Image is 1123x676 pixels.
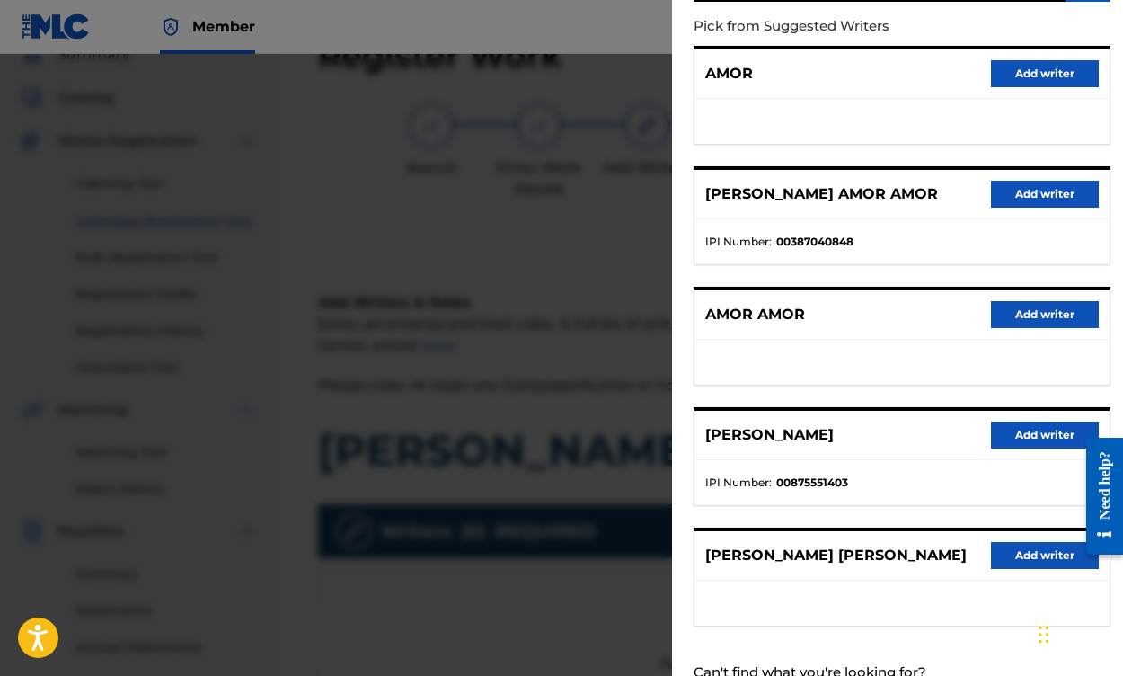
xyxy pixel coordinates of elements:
p: [PERSON_NAME] [705,424,834,446]
strong: 00387040848 [776,234,853,250]
strong: 00875551403 [776,475,848,491]
button: Add writer [991,60,1099,87]
iframe: Chat Widget [1033,590,1123,676]
button: Add writer [991,301,1099,328]
iframe: Resource Center [1073,422,1123,570]
span: IPI Number : [705,234,772,250]
p: [PERSON_NAME] [PERSON_NAME] [705,545,967,566]
p: AMOR AMOR [705,304,805,325]
p: AMOR [705,63,753,84]
button: Add writer [991,181,1099,208]
img: MLC Logo [22,13,91,40]
p: [PERSON_NAME] AMOR AMOR [705,183,938,205]
img: Top Rightsholder [160,16,181,38]
button: Add writer [991,542,1099,569]
span: Member [192,16,255,37]
span: IPI Number : [705,475,772,491]
div: Drag [1039,608,1049,662]
button: Add writer [991,422,1099,449]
